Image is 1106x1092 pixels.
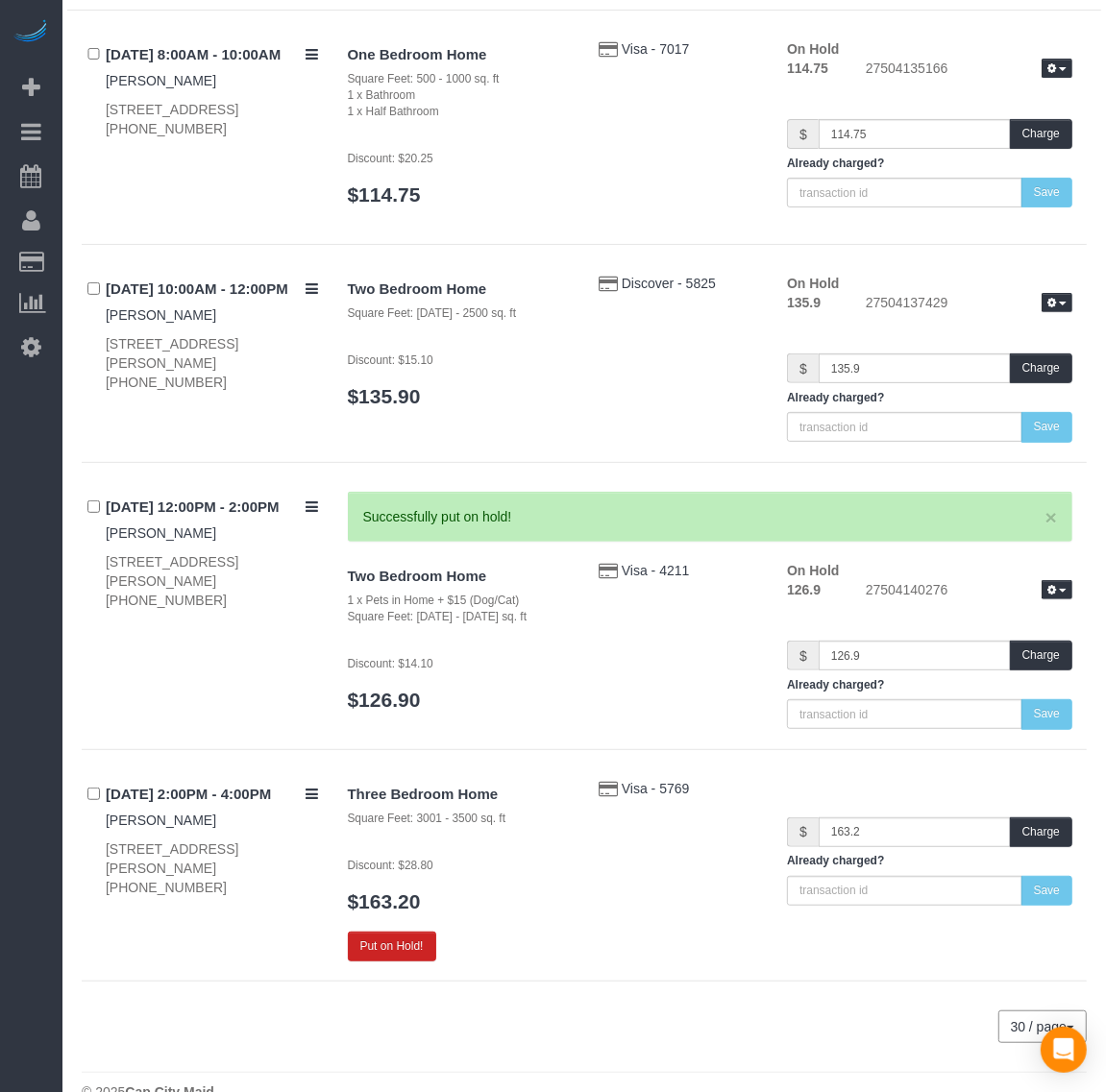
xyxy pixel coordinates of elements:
[348,932,436,961] button: Put on Hold!
[106,100,319,138] div: [STREET_ADDRESS] [PHONE_NUMBER]
[348,87,570,104] div: 1 x Bathroom
[787,353,819,383] span: $
[622,41,690,57] a: Visa - 7017
[106,552,319,610] div: [STREET_ADDRESS][PERSON_NAME] [PHONE_NUMBER]
[348,71,570,87] div: Square Feet: 500 - 1000 sq. ft
[787,563,839,578] strong: On Hold
[348,609,570,625] div: Square Feet: [DATE] - [DATE] sq. ft
[851,293,1087,316] div: 27504137429
[348,593,570,609] div: 1 x Pets in Home + $15 (Dog/Cat)
[787,876,1022,906] input: transaction id
[106,334,319,392] div: [STREET_ADDRESS][PERSON_NAME] [PHONE_NUMBER]
[1010,641,1072,670] button: Charge
[999,1010,1087,1043] nav: Pagination navigation
[622,276,716,291] a: Discover - 5825
[348,787,570,803] h4: Three Bedroom Home
[787,178,1022,207] input: transaction id
[787,61,828,76] strong: 114.75
[106,499,319,516] h4: [DATE] 12:00PM - 2:00PM
[1010,119,1072,149] button: Charge
[12,19,50,46] img: Automaid Logo
[348,281,570,298] h4: Two Bedroom Home
[998,1010,1087,1043] button: 30 / page
[348,353,433,367] small: Discount: $15.10
[348,569,570,585] h4: Two Bedroom Home
[106,73,216,88] a: [PERSON_NAME]
[787,158,1072,170] h5: Already charged?
[787,699,1022,729] input: transaction id
[787,119,819,149] span: $
[851,59,1087,82] div: 27504135166
[787,817,819,847] span: $
[348,183,421,206] a: $114.75
[348,811,570,827] div: Square Feet: 3001 - 3500 sq. ft
[348,47,570,63] h4: One Bedroom Home
[106,525,216,541] a: [PERSON_NAME]
[348,305,570,322] div: Square Feet: [DATE] - 2500 sq. ft
[1041,1027,1087,1073] div: Open Intercom Messenger
[348,859,433,872] small: Discount: $28.80
[106,839,319,897] div: [STREET_ADDRESS][PERSON_NAME] [PHONE_NUMBER]
[622,781,690,796] a: Visa - 5769
[1010,817,1072,847] button: Charge
[348,152,433,165] small: Discount: $20.25
[787,295,821,310] strong: 135.9
[348,385,421,407] a: $135.90
[787,41,839,57] strong: On Hold
[787,392,1072,404] h5: Already charged?
[363,507,1058,526] div: Successfully put on hold!
[787,855,1072,867] h5: Already charged?
[348,657,433,670] small: Discount: $14.10
[787,412,1022,442] input: transaction id
[348,689,421,711] a: $126.90
[1045,507,1057,527] a: ×
[106,787,319,803] h4: [DATE] 2:00PM - 4:00PM
[787,641,819,670] span: $
[851,580,1087,603] div: 27504140276
[348,104,570,120] div: 1 x Half Bathroom
[1010,353,1072,383] button: Charge
[622,563,690,578] a: Visa - 4211
[106,47,319,63] h4: [DATE] 8:00AM - 10:00AM
[106,813,216,828] a: [PERSON_NAME]
[787,679,1072,692] h5: Already charged?
[106,307,216,323] a: [PERSON_NAME]
[348,890,421,912] a: $163.20
[787,276,839,291] strong: On Hold
[106,281,319,298] h4: [DATE] 10:00AM - 12:00PM
[787,582,821,597] strong: 126.9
